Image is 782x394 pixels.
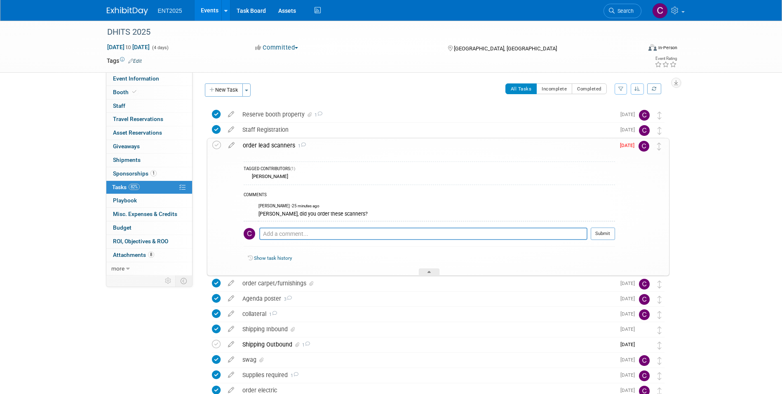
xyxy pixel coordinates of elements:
[620,342,639,347] span: [DATE]
[244,203,254,214] img: Rose Bodin
[224,111,238,118] a: edit
[113,143,140,150] span: Giveaways
[148,252,154,258] span: 8
[107,57,142,65] td: Tags
[244,191,615,200] div: COMMENTS
[113,129,162,136] span: Asset Reservations
[224,356,238,363] a: edit
[106,113,192,126] a: Travel Reservations
[224,325,238,333] a: edit
[106,235,192,248] a: ROI, Objectives & ROO
[106,86,192,99] a: Booth
[106,140,192,153] a: Giveaways
[620,311,639,317] span: [DATE]
[639,370,650,381] img: Colleen Mueller
[205,83,243,97] button: New Task
[238,276,615,290] div: order carpet/furnishings
[175,275,192,286] td: Toggle Event Tabs
[639,141,649,152] img: Colleen Mueller
[658,112,662,119] i: Move task
[620,127,639,133] span: [DATE]
[106,181,192,194] a: Tasks82%
[313,112,322,118] span: 1
[113,238,168,244] span: ROI, Objectives & ROO
[620,372,639,378] span: [DATE]
[639,125,650,136] img: Colleen Mueller
[224,310,238,318] a: edit
[615,8,634,14] span: Search
[639,325,650,335] img: Rose Bodin
[639,309,650,320] img: Colleen Mueller
[238,292,615,306] div: Agenda poster
[113,211,177,217] span: Misc. Expenses & Credits
[658,280,662,288] i: Move task
[657,142,661,150] i: Move task
[238,368,615,382] div: Supplies required
[106,194,192,207] a: Playbook
[639,355,650,366] img: Colleen Mueller
[132,90,136,94] i: Booth reservation complete
[106,72,192,85] a: Event Information
[224,371,238,379] a: edit
[658,127,662,135] i: Move task
[151,45,169,50] span: (4 days)
[658,342,662,349] i: Move task
[238,337,615,351] div: Shipping Outbound
[107,43,150,51] span: [DATE] [DATE]
[593,43,678,55] div: Event Format
[290,166,295,171] span: (1)
[238,322,615,336] div: Shipping Inbound
[244,228,255,240] img: Colleen Mueller
[239,138,615,152] div: order lead scanners
[106,249,192,262] a: Attachments8
[620,387,639,393] span: [DATE]
[106,262,192,275] a: more
[224,126,238,133] a: edit
[224,387,238,394] a: edit
[301,342,310,348] span: 1
[224,280,238,287] a: edit
[658,311,662,319] i: Move task
[238,353,615,367] div: swag
[658,372,662,380] i: Move task
[244,166,615,173] div: TAGGED CONTRIBUTORS
[113,75,159,82] span: Event Information
[124,44,132,50] span: to
[161,275,176,286] td: Personalize Event Tab Strip
[224,295,238,302] a: edit
[620,142,639,148] span: [DATE]
[288,373,298,378] span: 1
[266,312,277,317] span: 1
[106,208,192,221] a: Misc. Expenses & Credits
[224,341,238,348] a: edit
[620,112,639,117] span: [DATE]
[224,142,239,149] a: edit
[258,209,615,217] div: [PERSON_NAME], did you order these scanners?
[106,126,192,140] a: Asset Reservations
[639,340,650,351] img: Rose Bodin
[254,255,292,261] a: Show task history
[604,4,641,18] a: Search
[238,123,615,137] div: Staff Registration
[252,43,301,52] button: Committed
[238,107,615,121] div: Reserve booth property
[658,357,662,365] i: Move task
[655,57,677,61] div: Event Rating
[150,170,157,176] span: 1
[112,184,140,190] span: Tasks
[648,44,657,51] img: Format-Inperson.png
[106,154,192,167] a: Shipments
[106,100,192,113] a: Staff
[639,110,650,121] img: Colleen Mueller
[295,143,306,149] span: 1
[113,197,137,204] span: Playbook
[505,83,537,94] button: All Tasks
[158,7,182,14] span: ENT2025
[106,221,192,235] a: Budget
[113,102,125,109] span: Staff
[620,280,639,286] span: [DATE]
[113,116,163,122] span: Travel Reservations
[591,228,615,240] button: Submit
[107,7,148,15] img: ExhibitDay
[658,326,662,334] i: Move task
